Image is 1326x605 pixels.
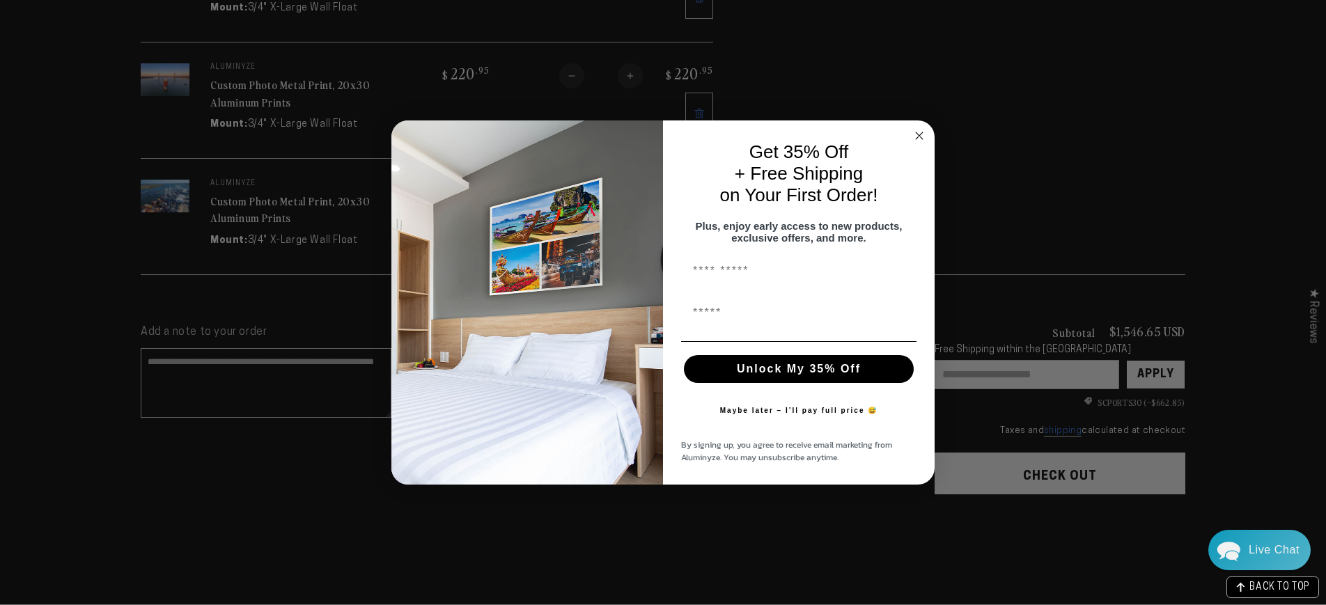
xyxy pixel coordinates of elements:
[713,397,885,425] button: Maybe later – I’ll pay full price 😅
[911,127,928,144] button: Close dialog
[735,163,863,184] span: + Free Shipping
[1208,530,1311,570] div: Chat widget toggle
[391,120,663,485] img: 728e4f65-7e6c-44e2-b7d1-0292a396982f.jpeg
[681,439,892,464] span: By signing up, you agree to receive email marketing from Aluminyze. You may unsubscribe anytime.
[1249,530,1300,570] div: Contact Us Directly
[684,355,914,383] button: Unlock My 35% Off
[681,341,916,342] img: underline
[720,184,878,205] span: on Your First Order!
[696,220,903,244] span: Plus, enjoy early access to new products, exclusive offers, and more.
[1249,583,1310,592] span: BACK TO TOP
[749,141,849,162] span: Get 35% Off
